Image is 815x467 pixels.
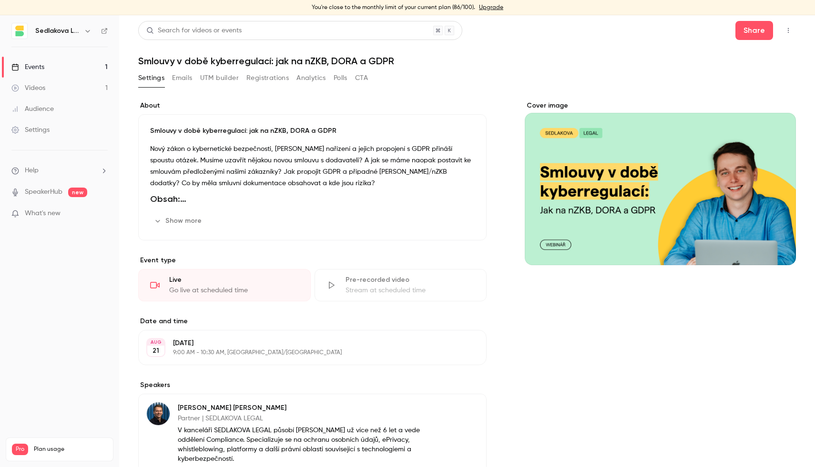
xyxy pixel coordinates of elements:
a: SpeakerHub [25,187,62,197]
section: Cover image [525,101,796,265]
div: Search for videos or events [146,26,242,36]
button: Emails [172,70,192,86]
div: Stream at scheduled time [346,286,475,295]
p: V kanceláři SEDLAKOVA LEGAL působí [PERSON_NAME] už více než 6 let a vede oddělení Compliance. Sp... [178,426,425,464]
span: new [68,188,87,197]
button: Registrations [246,70,289,86]
button: Show more [150,213,207,229]
p: 21 [153,346,159,356]
p: [PERSON_NAME] [PERSON_NAME] [178,403,425,413]
h6: Sedlakova Legal [35,26,80,36]
span: Pro [12,444,28,455]
p: Nový zákon o kybernetické bezpečnosti, [PERSON_NAME] nařízení a jejich propojení s GDPR přináší s... [150,143,475,189]
div: Videos [11,83,45,93]
button: Share [735,21,773,40]
div: Go live at scheduled time [169,286,299,295]
label: Speakers [138,380,487,390]
strong: Obsah: [150,194,186,204]
span: Plan usage [34,446,107,453]
button: Analytics [296,70,326,86]
img: Sedlakova Legal [12,23,27,39]
img: Jiří Hradský [147,402,170,425]
div: Live [169,275,299,285]
p: 9:00 AM - 10:30 AM, [GEOGRAPHIC_DATA]/[GEOGRAPHIC_DATA] [173,349,436,357]
h1: Smlouvy v době kyberregulací: jak na nZKB, DORA a GDPR [138,55,796,67]
button: Polls [334,70,347,86]
span: What's new [25,209,61,219]
p: Smlouvy v době kyberregulací: jak na nZKB, DORA a GDPR [150,126,475,136]
div: Events [11,62,44,72]
p: Partner | SEDLAKOVA LEGAL [178,414,425,423]
label: Cover image [525,101,796,110]
div: Pre-recorded videoStream at scheduled time [315,269,487,301]
div: Audience [11,104,54,114]
label: About [138,101,487,110]
li: help-dropdown-opener [11,166,108,176]
button: Settings [138,70,164,86]
p: [DATE] [173,338,436,348]
label: Date and time [138,317,487,326]
div: LiveGo live at scheduled time [138,269,311,301]
button: CTA [355,70,368,86]
button: UTM builder [200,70,239,86]
div: AUG [147,339,164,346]
div: Pre-recorded video [346,275,475,285]
p: Event type [138,256,487,265]
a: Upgrade [479,4,503,11]
div: Settings [11,125,50,135]
span: Help [25,166,39,176]
iframe: Noticeable Trigger [96,209,108,218]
